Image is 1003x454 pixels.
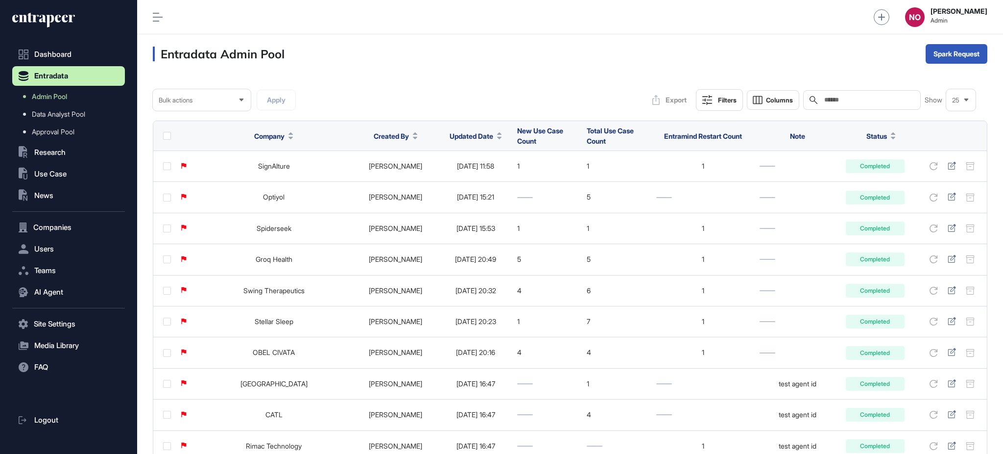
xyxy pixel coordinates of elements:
[34,267,56,275] span: Teams
[12,410,125,430] a: Logout
[587,287,646,295] div: 6
[931,17,987,24] span: Admin
[926,44,987,64] button: Spark Request
[12,218,125,237] button: Companies
[846,284,905,298] div: Completed
[34,245,54,253] span: Users
[517,318,577,326] div: 1
[254,131,293,141] button: Company
[374,131,409,141] span: Created By
[846,191,905,204] div: Completed
[760,442,836,450] div: test agent id
[444,349,507,356] div: [DATE] 20:16
[760,380,836,388] div: test agent id
[12,66,125,86] button: Entradata
[517,225,577,232] div: 1
[931,7,987,15] strong: [PERSON_NAME]
[243,286,305,295] a: Swing Therapeutics
[450,131,493,141] span: Updated Date
[263,193,285,201] a: Optiyol
[664,132,742,140] span: Entramind Restart Count
[696,89,743,111] button: Filters
[444,225,507,232] div: [DATE] 15:53
[846,408,905,422] div: Completed
[747,90,799,110] button: Columns
[240,379,308,388] a: [GEOGRAPHIC_DATA]
[265,410,283,419] a: CATL
[866,131,896,141] button: Status
[369,286,422,295] a: [PERSON_NAME]
[656,318,750,326] div: 1
[656,225,750,232] div: 1
[444,193,507,201] div: [DATE] 15:21
[33,224,72,231] span: Companies
[656,442,750,450] div: 1
[12,261,125,280] button: Teams
[656,287,750,295] div: 1
[656,255,750,263] div: 1
[444,255,507,263] div: [DATE] 20:49
[587,193,646,201] div: 5
[444,318,507,326] div: [DATE] 20:23
[17,88,125,105] a: Admin Pool
[369,162,422,170] a: [PERSON_NAME]
[369,193,422,201] a: [PERSON_NAME]
[34,50,72,58] span: Dashboard
[34,342,79,350] span: Media Library
[517,162,577,170] div: 1
[12,357,125,377] button: FAQ
[369,379,422,388] a: [PERSON_NAME]
[846,377,905,391] div: Completed
[32,128,74,136] span: Approval Pool
[846,315,905,328] div: Completed
[34,72,68,80] span: Entradata
[32,110,85,118] span: Data Analyst Pool
[253,348,295,356] a: OBEL CIVATA
[866,131,887,141] span: Status
[17,123,125,141] a: Approval Pool
[517,287,577,295] div: 4
[12,314,125,334] button: Site Settings
[12,282,125,302] button: AI Agent
[450,131,502,141] button: Updated Date
[34,288,63,296] span: AI Agent
[656,349,750,356] div: 1
[587,126,634,145] span: Total Use Case Count
[369,255,422,263] a: [PERSON_NAME]
[444,442,507,450] div: [DATE] 16:47
[444,380,507,388] div: [DATE] 16:47
[587,380,646,388] div: 1
[444,411,507,419] div: [DATE] 16:47
[12,143,125,162] button: Research
[255,317,293,326] a: Stellar Sleep
[374,131,418,141] button: Created By
[34,416,58,424] span: Logout
[718,96,737,104] div: Filters
[369,317,422,326] a: [PERSON_NAME]
[905,7,925,27] div: NO
[587,255,646,263] div: 5
[444,287,507,295] div: [DATE] 20:32
[258,162,290,170] a: SignAIture
[34,149,66,156] span: Research
[587,318,646,326] div: 7
[517,349,577,356] div: 4
[760,411,836,419] div: test agent id
[925,96,942,104] span: Show
[369,442,422,450] a: [PERSON_NAME]
[12,239,125,259] button: Users
[647,90,692,110] button: Export
[246,442,302,450] a: Rimac Technology
[846,346,905,360] div: Completed
[766,97,793,104] span: Columns
[444,162,507,170] div: [DATE] 11:58
[32,93,67,101] span: Admin Pool
[587,411,646,419] div: 4
[952,97,959,104] span: 25
[517,126,563,145] span: New Use Case Count
[12,336,125,355] button: Media Library
[257,224,291,232] a: Spiderseek
[846,252,905,266] div: Completed
[34,170,67,178] span: Use Case
[369,224,422,232] a: [PERSON_NAME]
